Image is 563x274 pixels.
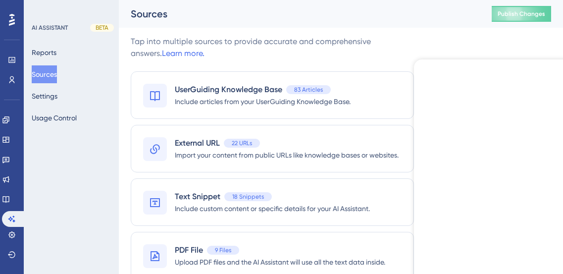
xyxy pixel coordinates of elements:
[32,109,77,127] button: Usage Control
[175,244,203,256] span: PDF File
[175,137,220,149] span: External URL
[162,49,205,58] a: Learn more.
[32,24,68,32] div: AI ASSISTANT
[90,24,114,32] div: BETA
[175,191,220,203] span: Text Snippet
[175,256,385,268] span: Upload PDF files and the AI Assistant will use all the text data inside.
[175,84,282,96] span: UserGuiding Knowledge Base
[32,87,57,105] button: Settings
[32,65,57,83] button: Sources
[32,44,56,61] button: Reports
[492,6,551,22] button: Publish Changes
[131,7,467,21] div: Sources
[131,36,414,59] div: Tap into multiple sources to provide accurate and comprehensive answers.
[232,193,264,201] span: 18 Snippets
[175,96,351,108] span: Include articles from your UserGuiding Knowledge Base.
[175,203,370,215] span: Include custom content or specific details for your AI Assistant.
[232,139,252,147] span: 22 URLs
[294,86,323,94] span: 83 Articles
[175,149,399,161] span: Import your content from public URLs like knowledge bases or websites.
[498,10,545,18] span: Publish Changes
[215,246,231,254] span: 9 Files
